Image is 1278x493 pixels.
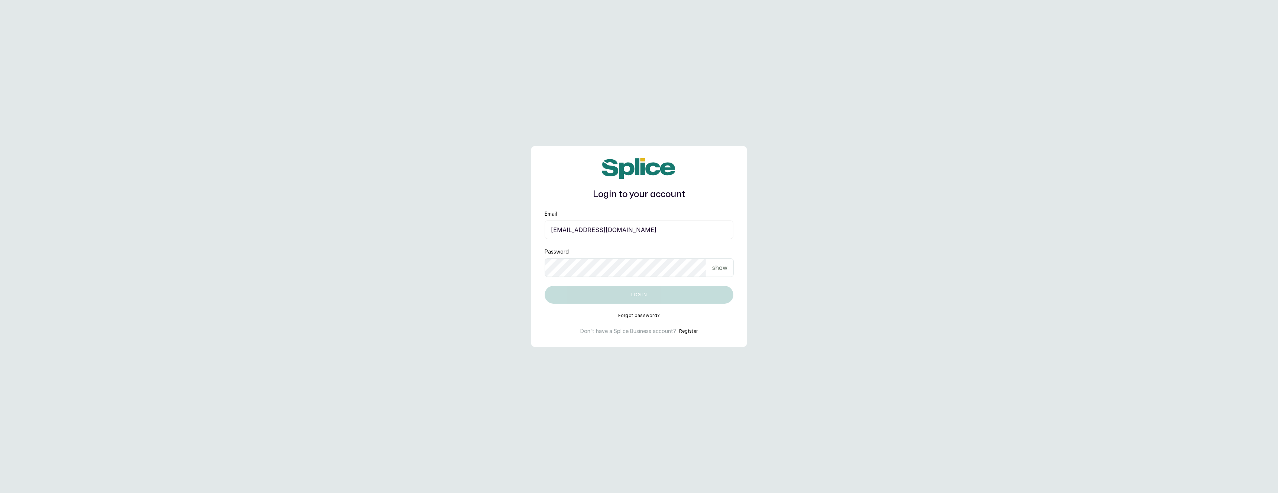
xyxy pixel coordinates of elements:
label: Email [545,210,557,218]
label: Password [545,248,569,255]
button: Forgot password? [618,313,660,319]
p: show [712,263,727,272]
button: Register [679,327,698,335]
input: email@acme.com [545,221,733,239]
p: Don't have a Splice Business account? [580,327,676,335]
h1: Login to your account [545,188,733,201]
button: Log in [545,286,733,304]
